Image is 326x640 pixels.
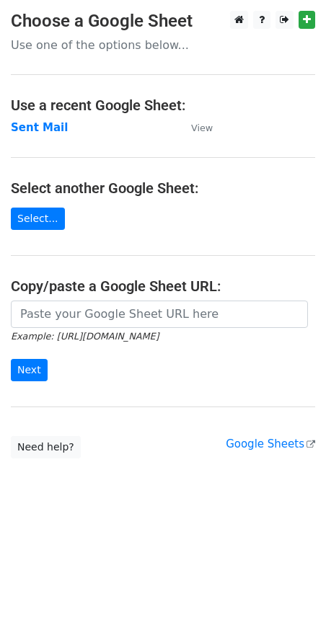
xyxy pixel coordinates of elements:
[11,359,48,381] input: Next
[11,331,159,342] small: Example: [URL][DOMAIN_NAME]
[11,97,315,114] h4: Use a recent Google Sheet:
[11,301,308,328] input: Paste your Google Sheet URL here
[11,121,68,134] a: Sent Mail
[226,437,315,450] a: Google Sheets
[11,208,65,230] a: Select...
[11,179,315,197] h4: Select another Google Sheet:
[177,121,213,134] a: View
[11,11,315,32] h3: Choose a Google Sheet
[11,37,315,53] p: Use one of the options below...
[11,277,315,295] h4: Copy/paste a Google Sheet URL:
[11,436,81,458] a: Need help?
[191,123,213,133] small: View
